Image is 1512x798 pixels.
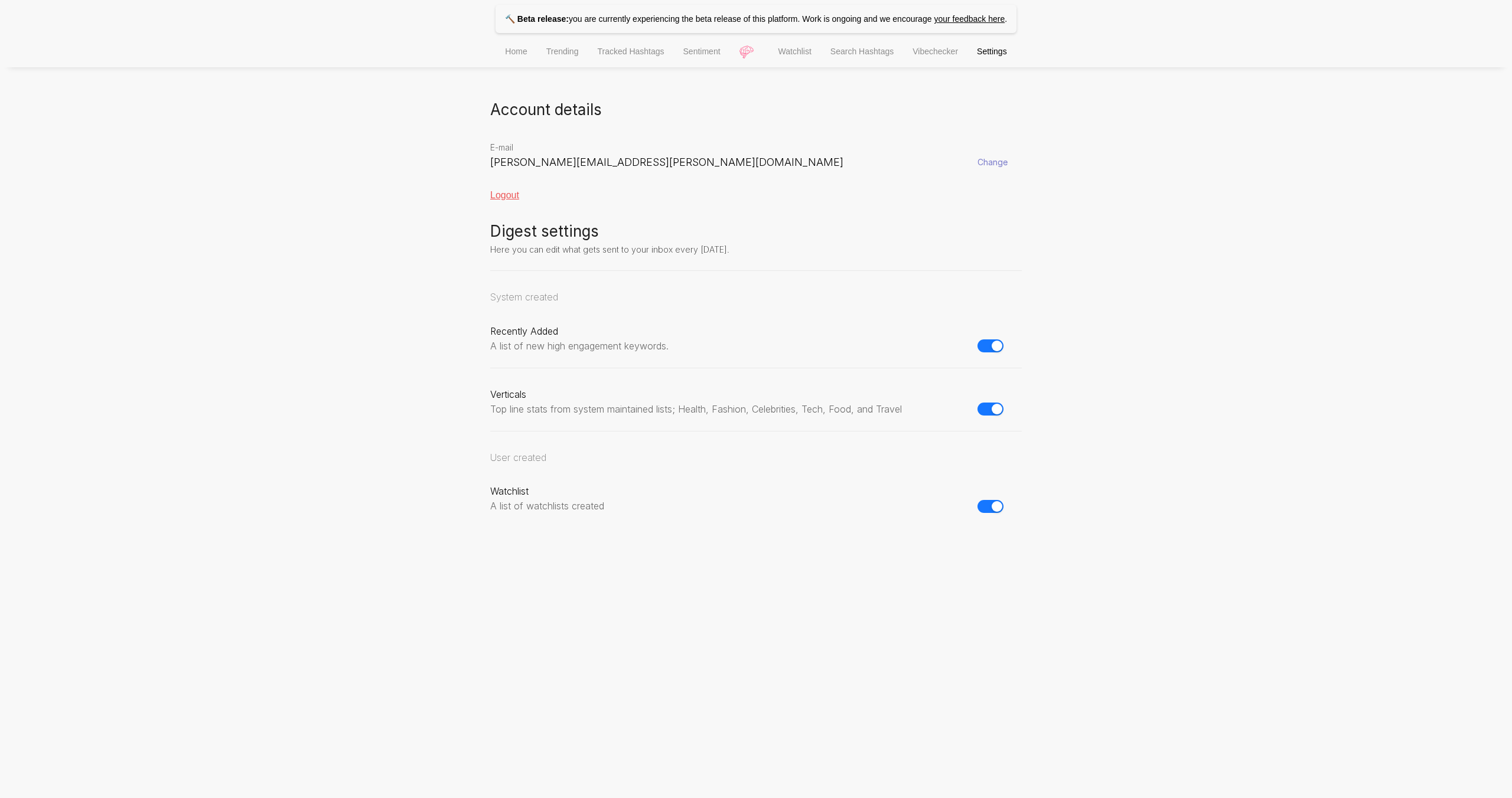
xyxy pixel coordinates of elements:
[496,5,1016,33] p: you are currently experiencing the beta release of this platform. Work is ongoing and we encourage .
[490,388,526,400] span: Verticals
[977,157,1008,167] span: Change
[778,47,812,56] span: Watchlist
[490,142,513,152] span: E-mail
[977,47,1007,56] span: Settings
[913,47,958,56] span: Vibechecker
[490,244,729,254] span: Here you can edit what gets sent to your inbox every [DATE].
[683,47,721,56] span: Sentiment
[934,14,1005,24] a: your feedback here
[490,190,1022,201] div: Logout
[505,47,527,56] span: Home
[490,340,669,352] span: A list of new high engagement keywords.
[490,222,599,240] span: Digest settings
[546,47,579,56] span: Trending
[490,325,558,337] span: Recently Added
[505,14,569,24] strong: 🔨 Beta release:
[490,156,843,168] span: [PERSON_NAME][EMAIL_ADDRESS][PERSON_NAME][DOMAIN_NAME]
[490,291,558,303] span: System created
[597,47,664,56] span: Tracked Hashtags
[490,100,602,119] span: Account details
[830,47,894,56] span: Search Hashtags
[490,403,902,415] span: Top line stats from system maintained lists; Health, Fashion, Celebrities, Tech, Food, and Travel
[490,485,529,497] span: Watchlist
[490,500,604,512] span: A list of watchlists created
[490,452,546,463] span: User created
